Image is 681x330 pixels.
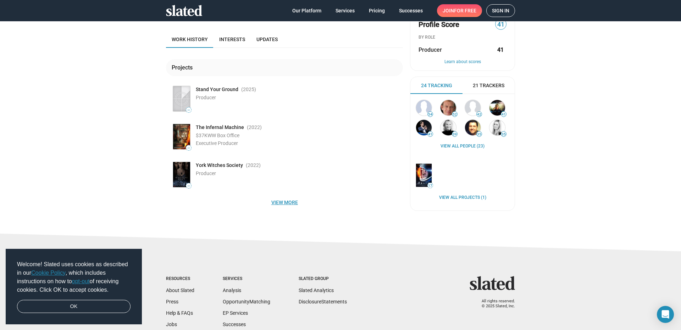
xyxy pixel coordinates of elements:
[299,276,347,282] div: Slated Group
[416,100,432,116] img: Hugo Heppell
[17,300,131,313] a: dismiss cookie message
[287,4,327,17] a: Our Platform
[196,124,244,131] span: The Infernal Machine
[166,31,214,48] a: Work history
[186,146,191,150] span: —
[196,86,238,93] span: Stand Your Ground
[452,112,457,117] span: 52
[299,299,347,304] a: DisclosureStatements
[492,5,509,17] span: Sign in
[6,249,142,325] div: cookieconsent
[186,108,191,112] span: —
[72,278,90,284] a: opt-out
[196,133,207,138] span: $37K
[336,4,355,17] span: Services
[196,170,216,176] span: Producer
[428,132,433,136] span: 41
[292,4,321,17] span: Our Platform
[419,46,442,54] span: Producer
[486,4,515,17] a: Sign in
[419,35,506,40] div: BY ROLE
[172,64,195,71] div: Projects
[246,162,261,169] span: (2022 )
[196,162,243,169] span: York Witches Society
[497,46,504,54] strong: 41
[166,276,194,282] div: Resources
[186,184,191,188] span: —
[441,144,485,149] a: View all People (23)
[219,37,245,42] span: Interests
[443,4,476,17] span: Join
[415,162,433,188] a: Solis
[256,37,278,42] span: Updates
[330,4,360,17] a: Services
[416,164,432,187] img: Solis
[166,321,177,327] a: Jobs
[166,299,178,304] a: Press
[223,299,270,304] a: OpportunityMatching
[172,196,397,209] span: View more
[173,86,190,111] img: Poster: Stand Your Ground
[17,260,131,294] span: Welcome! Slated uses cookies as described in our , which includes instructions on how to of recei...
[495,20,506,29] span: 41
[465,100,481,116] img: Michael Auret
[437,4,482,17] a: Joinfor free
[657,306,674,323] div: Open Intercom Messenger
[489,120,505,135] img: Alena Walker
[419,20,459,29] span: Profile Score
[452,132,457,136] span: 39
[251,31,283,48] a: Updates
[196,140,238,146] span: Executive Producer
[166,196,403,209] button: View more
[465,120,481,135] img: Andrea Borella
[196,95,216,100] span: Producer
[501,132,506,136] span: 35
[416,120,432,135] img: Stephan Paternot
[31,270,66,276] a: Cookie Policy
[393,4,428,17] a: Successes
[223,287,241,293] a: Analysis
[223,276,270,282] div: Services
[223,310,248,316] a: EP Services
[172,37,208,42] span: Work history
[207,133,239,138] span: WW Box Office
[173,124,190,149] img: Poster: The Infernal Machine
[241,86,256,93] span: (2025 )
[421,82,452,89] span: 24 Tracking
[489,100,505,116] img: John Palfery-Smith
[299,287,334,293] a: Slated Analytics
[441,100,456,116] img: Sergei Bespalov
[477,112,482,117] span: 42
[369,4,385,17] span: Pricing
[501,112,506,117] span: 41
[477,132,482,136] span: 35
[428,112,433,117] span: 54
[473,82,504,89] span: 21 Trackers
[474,299,515,309] p: All rights reserved. © 2025 Slated, Inc.
[166,310,193,316] a: Help & FAQs
[439,195,486,201] a: View all Projects (1)
[247,124,262,131] span: (2022 )
[441,120,456,135] img: Shelly Bancroft
[223,321,246,327] a: Successes
[214,31,251,48] a: Interests
[166,287,194,293] a: About Slated
[399,4,423,17] span: Successes
[454,4,476,17] span: for free
[428,184,433,188] span: 17
[363,4,391,17] a: Pricing
[419,59,506,65] button: Learn about scores
[173,162,190,187] img: Poster: York Witches Society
